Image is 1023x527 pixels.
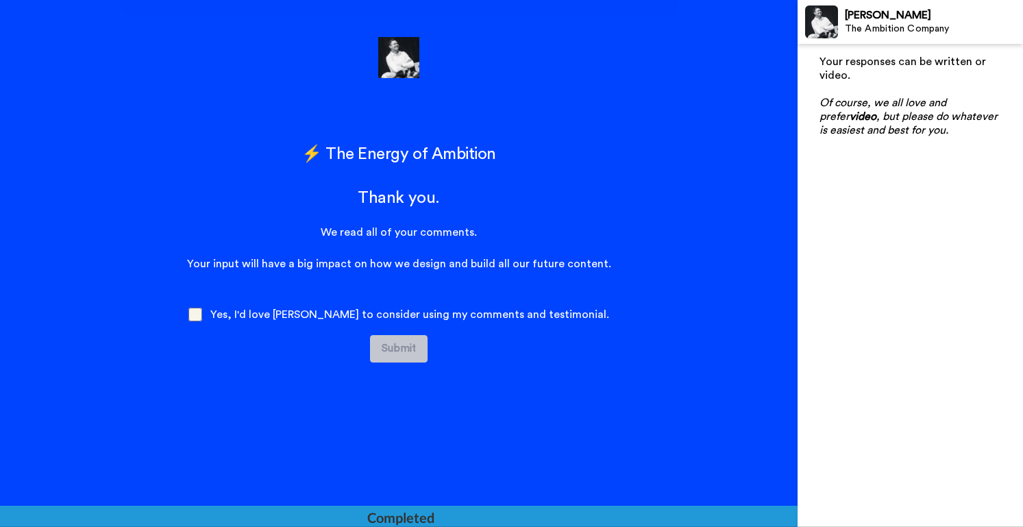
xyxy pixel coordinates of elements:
[358,190,439,206] span: Thank you.
[301,146,495,162] span: ⚡️ The Energy of Ambition
[845,9,1022,22] div: [PERSON_NAME]
[187,258,611,269] span: Your input will have a big impact on how we design and build all our future content.
[367,508,433,527] div: Completed
[850,111,876,122] span: video
[845,23,1022,35] div: The Ambition Company
[321,227,477,238] span: We read all of your comments.
[210,309,609,320] span: Yes, I'd love [PERSON_NAME] to consider using my comments and testimonial.
[819,111,1000,136] span: , but please do whatever is easiest and best for you.
[819,97,949,122] span: Of course, we all love and prefer
[819,56,989,81] span: Your responses can be written or video.
[805,5,838,38] img: Profile Image
[370,335,428,363] button: Submit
